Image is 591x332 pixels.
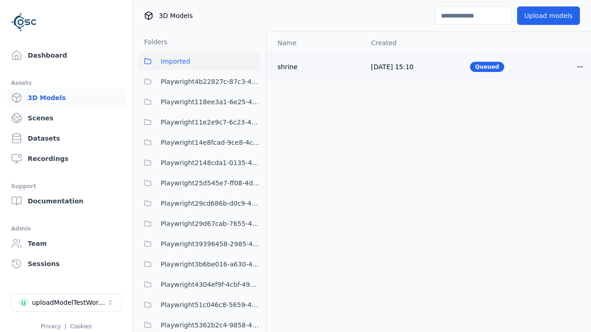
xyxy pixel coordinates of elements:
a: Datasets [7,129,125,148]
button: Playwright14e8fcad-9ce8-4c9f-9ba9-3f066997ed84 [139,133,260,152]
a: Sessions [7,255,125,273]
button: Playwright11e2e9c7-6c23-4ce7-ac48-ea95a4ff6a43 [139,113,260,131]
button: Upload models [517,6,580,25]
div: uploadModelTestWorkspace [32,298,107,307]
th: Name [266,32,364,54]
button: Select a workspace [11,293,122,312]
span: Imported [161,56,190,67]
div: Assets [11,77,121,89]
button: Playwright25d545e7-ff08-4d3b-b8cd-ba97913ee80b [139,174,260,192]
div: shrine [277,62,356,71]
div: Support [11,181,121,192]
a: Privacy [41,323,60,330]
span: 3D Models [159,11,193,20]
button: Playwright29cd686b-d0c9-4777-aa54-1065c8c7cee8 [139,194,260,213]
a: Cookies [70,323,92,330]
span: [DATE] 15:10 [371,63,414,71]
span: Playwright4b22827c-87c3-4678-a830-fb9da450b7a6 [161,76,260,87]
a: Dashboard [7,46,125,65]
span: Playwright4304ef9f-4cbf-49b7-a41b-f77e3bae574e [161,279,260,290]
button: Playwright51c046c8-5659-4972-8464-ababfe350e5f [139,296,260,314]
span: Playwright11e2e9c7-6c23-4ce7-ac48-ea95a4ff6a43 [161,117,260,128]
span: Playwright3b6be016-a630-4ca3-92e7-a43ae52b5237 [161,259,260,270]
button: Playwright39396458-2985-42cf-8e78-891847c6b0fc [139,235,260,253]
img: Logo [11,9,37,35]
span: Playwright39396458-2985-42cf-8e78-891847c6b0fc [161,238,260,249]
span: Playwright2148cda1-0135-4eee-9a3e-ba7e638b60a6 [161,157,260,168]
button: Playwright4304ef9f-4cbf-49b7-a41b-f77e3bae574e [139,275,260,294]
div: Queued [470,62,504,72]
span: Playwright51c046c8-5659-4972-8464-ababfe350e5f [161,299,260,310]
span: Playwright118ee3a1-6e25-456a-9a29-0f34eaed349c [161,96,260,107]
span: Playwright25d545e7-ff08-4d3b-b8cd-ba97913ee80b [161,178,260,189]
a: Scenes [7,109,125,127]
th: Created [364,32,463,54]
span: | [65,323,66,330]
a: Documentation [7,192,125,210]
button: Playwright4b22827c-87c3-4678-a830-fb9da450b7a6 [139,72,260,91]
button: Playwright3b6be016-a630-4ca3-92e7-a43ae52b5237 [139,255,260,273]
div: Admin [11,223,121,234]
a: Recordings [7,149,125,168]
span: Playwright14e8fcad-9ce8-4c9f-9ba9-3f066997ed84 [161,137,260,148]
a: 3D Models [7,89,125,107]
span: Playwright29d67cab-7655-4a15-9701-4b560da7f167 [161,218,260,229]
button: Playwright29d67cab-7655-4a15-9701-4b560da7f167 [139,214,260,233]
h3: Folders [139,37,168,47]
button: Playwright118ee3a1-6e25-456a-9a29-0f34eaed349c [139,93,260,111]
a: Team [7,234,125,253]
button: Playwright2148cda1-0135-4eee-9a3e-ba7e638b60a6 [139,154,260,172]
span: Playwright5362b2c4-9858-4dfc-93da-b224e6ecd36a [161,320,260,331]
span: Playwright29cd686b-d0c9-4777-aa54-1065c8c7cee8 [161,198,260,209]
div: u [19,298,28,307]
button: Imported [139,52,260,71]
